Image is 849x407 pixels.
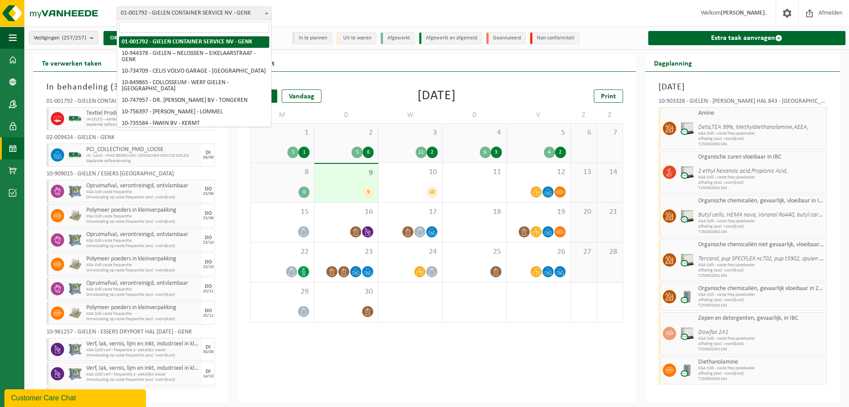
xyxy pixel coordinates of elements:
iframe: chat widget [4,388,148,407]
span: T250002601194 [698,186,824,191]
div: 11 [416,147,427,158]
span: Polymeer poeders in kleinverpakking [86,304,199,311]
button: OK [103,31,124,45]
span: Omwisseling op vaste frequentie (excl. voorrijkost) [86,353,199,358]
td: W [379,107,443,123]
span: IN - SAAS - PMD BEDRIJVEN - CONTAINER SERVICE GIELEN [86,153,199,159]
div: 25/09 [203,216,214,221]
span: Opruimafval, verontreinigd, ontvlambaar [86,231,199,238]
span: 9 [319,168,374,178]
span: Afhaling (excl. voorrijkost) [698,268,824,273]
h2: Dagplanning [645,54,701,71]
span: 22 [255,247,310,257]
span: 23 [319,247,374,257]
li: 10-944378 - GIELEN – NELISSSEN – EIKELAARSTRAAT - GENK [119,48,269,66]
button: Vestigingen(257/257) [29,31,98,44]
span: Print [601,93,616,100]
span: Omwisseling op vaste frequentie (excl. voorrijkost) [86,195,199,200]
img: PB-AP-0800-MET-02-01 [69,233,82,247]
span: T250002601194 [698,273,824,279]
div: DI [206,345,210,350]
h3: [DATE] [658,81,827,94]
span: Polymeer poeders in kleinverpakking [86,207,199,214]
div: 2 [555,147,566,158]
span: 25 [447,247,502,257]
img: PB-AP-0800-MET-02-01 [69,367,82,380]
span: KGA Colli vaste frequentie [86,287,199,292]
div: 14/10 [203,374,214,379]
span: 32 [114,83,123,92]
span: KGA Colli/verf - frequentie 2- wekelijks wissel [86,348,199,353]
td: D [314,107,379,123]
li: Afgewerkt en afgemeld [419,32,482,44]
span: 8 [255,167,310,177]
span: 4 [447,128,502,138]
div: DI [206,150,210,155]
div: DO [205,284,212,289]
h2: Te verwerken taken [33,54,111,71]
span: Afhaling (excl. voorrijkost) [698,341,824,347]
img: PB-IC-CU [681,327,694,340]
div: 9 [363,186,374,198]
span: Diethanolamine [698,359,824,366]
span: KGA Colli - vaste freq spoelwater [698,131,824,136]
count: (257/257) [62,35,86,41]
span: Vestigingen [34,31,86,45]
img: LP-LD-00200-CU [681,364,694,377]
div: 6 [480,147,491,158]
span: Amine [698,110,824,117]
img: LP-LD-00200-CU [681,290,694,303]
li: 10-735584 - FAWIN BV - KERMT [119,118,269,129]
span: 1 [255,128,310,138]
span: KGA Colli - vaste freq spoelwater [698,175,824,180]
span: Opruimafval, verontreinigd, ontvlambaar [86,182,199,190]
div: 3 [491,147,502,158]
span: PCI_COLLECTION_PMD_LOOSE [86,146,199,153]
i: Deta,TEA 99%, Methyldiethanolamine,AEEA, [698,124,808,131]
div: 10 [427,186,438,198]
strong: [PERSON_NAME]. [721,10,767,16]
span: 10 [383,167,438,177]
i: Butyl cello, HEMA nova, Voranol Ra440, butyl carbito, pevale [698,212,847,218]
div: 20/11 [203,314,214,318]
span: 11 [447,167,502,177]
div: 1 [298,147,310,158]
td: D [443,107,507,123]
li: Non-conformiteit [530,32,579,44]
span: Organische chemicaliën niet gevaarlijk, vloeibaar in IBC [698,241,824,248]
span: 27 [575,247,592,257]
span: Afhaling (excl. voorrijkost) [698,180,824,186]
span: Organische chemicaliën, gevaarlijk vloeibaar in 200l [698,285,824,292]
h3: In behandeling ( ) [46,81,215,94]
span: T250002601194 [698,376,824,382]
span: T250002601194 [698,303,824,308]
div: 25/09 [203,192,214,196]
span: T250002601194 [698,347,824,352]
span: 24 [383,247,438,257]
img: PB-IC-CU [681,253,694,267]
div: 09/09 [203,155,214,160]
div: DO [205,211,212,216]
img: LP-PA-00000-WDN-11 [69,209,82,222]
div: DO [205,260,212,265]
img: PB-IC-CU [681,122,694,135]
div: 4 [544,147,555,158]
span: 19 [511,207,566,217]
span: 15 [255,207,310,217]
div: 10-903328 - GIELEN - [PERSON_NAME] HAL 843 - [GEOGRAPHIC_DATA] [658,98,827,107]
span: 7 [601,128,618,138]
span: KGA Colli - vaste freq spoelwater [698,366,824,371]
span: Afhaling (excl. voorrijkost) [698,298,824,303]
div: 10-961257 - GIELEN - ESSERS DRYPORT HAL [DATE] - GENK [46,329,215,338]
i: Tercarol, pup SPECFLEX nc702, pup t5902, spuien gaswasser, [698,256,846,262]
img: LP-PA-00000-WDN-11 [69,306,82,320]
span: 29 [255,287,310,297]
span: Omwisseling op vaste frequentie (excl. voorrijkost) [86,268,199,273]
span: 01-001792 - GIELEN CONTAINER SERVICE NV - GENK [117,7,271,19]
li: Uit te voeren [337,32,376,44]
span: 16 [319,207,374,217]
span: T250002601194 [698,229,824,235]
span: KGA Colli vaste frequentie [86,311,199,317]
span: 01-001792 - GIELEN CONTAINER SERVICE NV - GENK [117,7,272,20]
div: 23/10 [203,240,214,245]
